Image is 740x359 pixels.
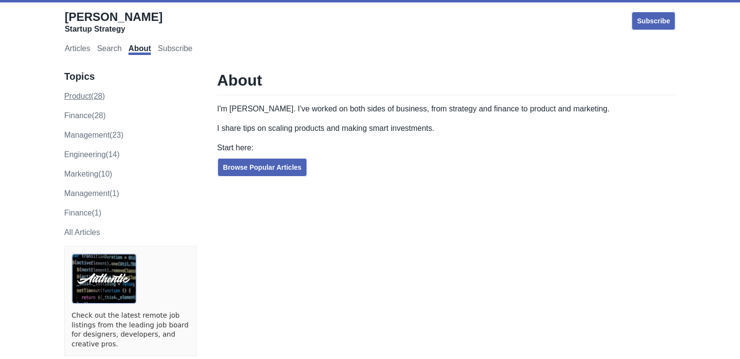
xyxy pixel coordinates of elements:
[72,253,137,304] img: ads via Carbon
[217,123,676,134] p: I share tips on scaling products and making smart investments.
[64,150,120,159] a: engineering(14)
[64,170,112,178] a: marketing(10)
[64,111,106,120] a: finance(28)
[97,44,122,55] a: Search
[64,92,105,100] a: product(28)
[128,44,151,55] a: About
[217,103,676,115] p: I'm [PERSON_NAME]. I've worked on both sides of business, from strategy and finance to product an...
[64,71,197,83] h3: Topics
[64,228,100,236] a: All Articles
[64,131,124,139] a: management(23)
[217,71,676,95] h1: About
[64,189,119,197] a: Management(1)
[158,44,192,55] a: Subscribe
[217,142,676,154] p: Start here:
[65,10,162,34] a: [PERSON_NAME]Startup Strategy
[217,158,307,177] a: Browse Popular Articles
[65,24,162,34] div: Startup Strategy
[72,311,189,349] a: Check out the latest remote job listings from the leading job board for designers, developers, an...
[64,209,101,217] a: Finance(1)
[631,11,676,31] a: Subscribe
[65,10,162,23] span: [PERSON_NAME]
[65,44,90,55] a: Articles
